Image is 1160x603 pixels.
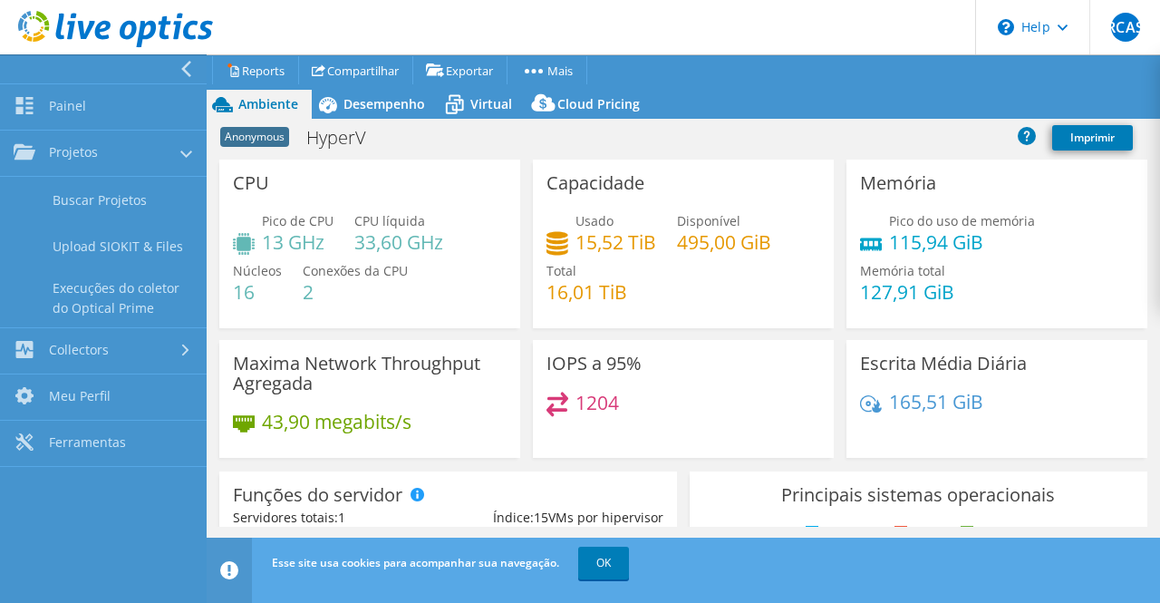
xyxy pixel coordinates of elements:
[575,212,614,229] span: Usado
[262,232,333,252] h4: 13 GHz
[233,508,448,528] div: Servidores totais:
[298,56,413,84] a: Compartilhar
[860,262,945,279] span: Memória total
[507,56,587,84] a: Mais
[272,555,559,570] span: Esse site usa cookies para acompanhar sua navegação.
[956,523,1027,543] li: VMware
[801,523,878,543] li: Windows
[889,212,1035,229] span: Pico do uso de memória
[546,282,627,302] h4: 16,01 TiB
[534,509,548,526] span: 15
[220,127,289,147] span: Anonymous
[233,485,402,505] h3: Funções do servidor
[860,173,936,193] h3: Memória
[233,262,282,279] span: Núcleos
[338,509,345,526] span: 1
[677,232,771,252] h4: 495,00 GiB
[343,95,425,112] span: Desempenho
[354,232,443,252] h4: 33,60 GHz
[578,547,629,579] a: OK
[233,282,282,302] h4: 16
[889,232,1035,252] h4: 115,94 GiB
[575,232,656,252] h4: 15,52 TiB
[212,56,299,84] a: Reports
[354,212,425,229] span: CPU líquida
[860,354,1027,374] h3: Escrita Média Diária
[233,173,269,193] h3: CPU
[1052,125,1133,151] a: Imprimir
[860,282,954,302] h4: 127,91 GiB
[677,212,740,229] span: Disponível
[703,485,1134,505] h3: Principais sistemas operacionais
[298,128,394,148] h1: HyperV
[233,354,507,394] h3: Maxima Network Throughput Agregada
[1111,13,1140,42] span: RCAS
[470,95,512,112] span: Virtual
[448,508,662,528] div: Índice: VMs por hipervisor
[238,95,298,112] span: Ambiente
[889,392,983,412] h4: 165,51 GiB
[412,56,507,84] a: Exportar
[262,212,333,229] span: Pico de CPU
[262,412,411,432] h4: 43,90 megabits/s
[546,354,642,374] h3: IOPS a 95%
[557,95,640,112] span: Cloud Pricing
[546,262,576,279] span: Total
[303,262,408,279] span: Conexões da CPU
[890,523,944,543] li: Linux
[303,282,408,302] h4: 2
[998,19,1014,35] svg: \n
[575,393,619,413] h4: 1204
[546,173,644,193] h3: Capacidade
